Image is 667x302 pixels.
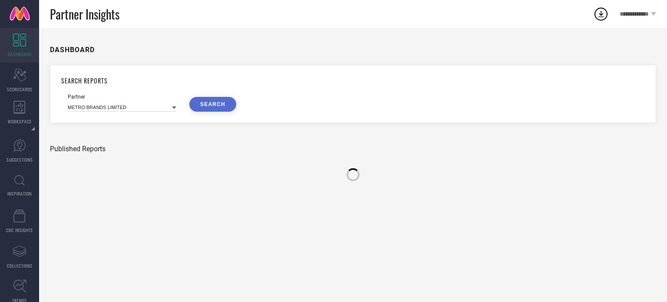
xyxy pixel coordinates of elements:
[593,6,609,22] div: Open download list
[61,76,645,85] h1: SEARCH REPORTS
[8,51,31,57] span: DASHBOARD
[7,190,32,197] span: INSPIRATION
[6,227,33,233] span: CDC INSIGHTS
[189,97,236,112] button: SEARCH
[50,145,656,153] div: Published Reports
[50,46,95,54] h1: DASHBOARD
[8,118,32,125] span: WORKSPACE
[7,86,33,93] span: SCORECARDS
[7,262,33,269] span: COLLECTIONS
[50,5,119,23] span: Partner Insights
[68,94,176,100] div: Partner
[7,156,33,163] span: SUGGESTIONS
